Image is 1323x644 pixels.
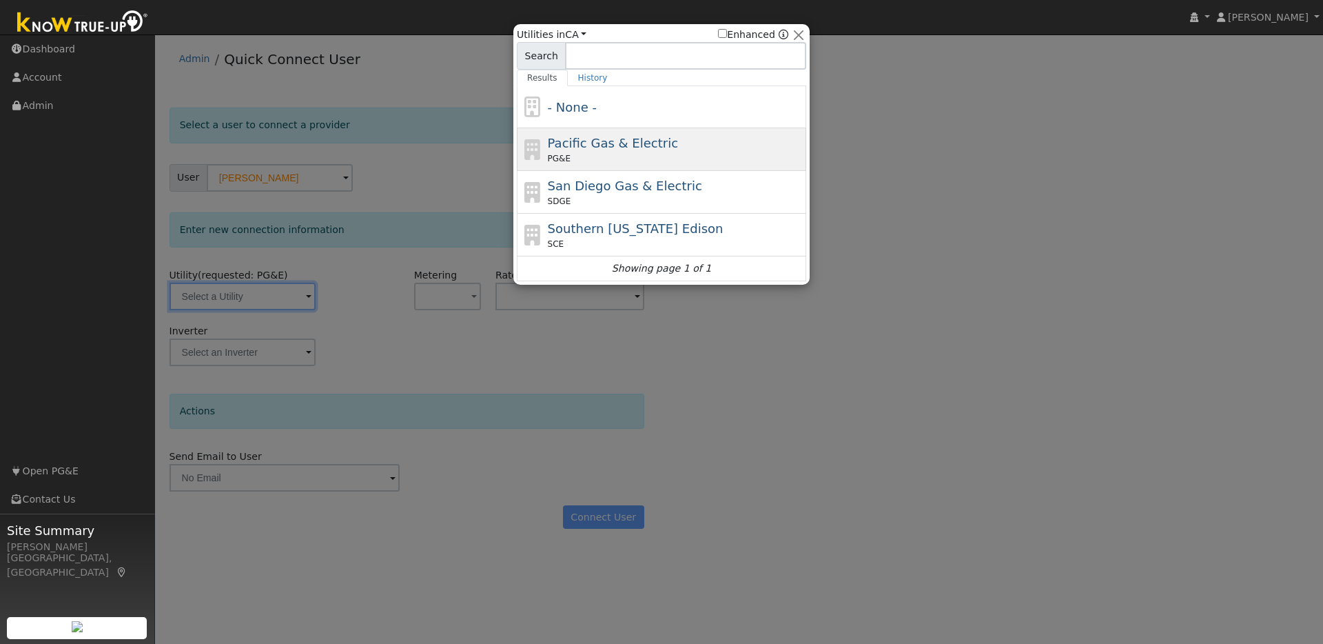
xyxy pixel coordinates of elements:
span: Southern [US_STATE] Edison [548,221,724,236]
span: Site Summary [7,521,147,540]
a: Enhanced Providers [779,29,788,40]
a: History [568,70,618,86]
span: - None - [548,100,597,114]
div: [GEOGRAPHIC_DATA], [GEOGRAPHIC_DATA] [7,551,147,580]
span: [PERSON_NAME] [1228,12,1309,23]
div: [PERSON_NAME] [7,540,147,554]
img: retrieve [72,621,83,632]
span: San Diego Gas & Electric [548,179,702,193]
span: Pacific Gas & Electric [548,136,678,150]
span: Utilities in [517,28,586,42]
span: SDGE [548,195,571,208]
a: CA [565,29,586,40]
i: Showing page 1 of 1 [612,261,711,276]
a: Map [116,567,128,578]
span: PG&E [548,152,571,165]
span: SCE [548,238,564,250]
span: Search [517,42,566,70]
label: Enhanced [718,28,775,42]
a: Results [517,70,568,86]
input: Enhanced [718,29,727,38]
span: Show enhanced providers [718,28,788,42]
img: Know True-Up [10,8,155,39]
